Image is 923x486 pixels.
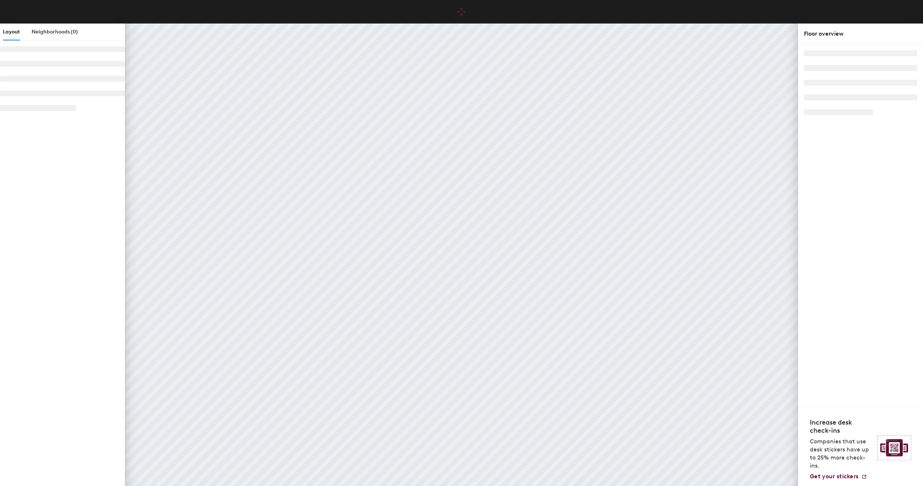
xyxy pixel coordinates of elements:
h4: Increase desk check-ins [810,418,873,435]
span: Get your stickers [810,473,858,480]
a: Get your stickers [810,473,867,480]
div: Floor overview [804,29,917,38]
span: Neighborhoods (0) [32,29,78,35]
span: Layout [3,29,20,35]
p: Companies that use desk stickers have up to 25% more check-ins. [810,437,873,470]
img: Sticker logo [877,435,911,460]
